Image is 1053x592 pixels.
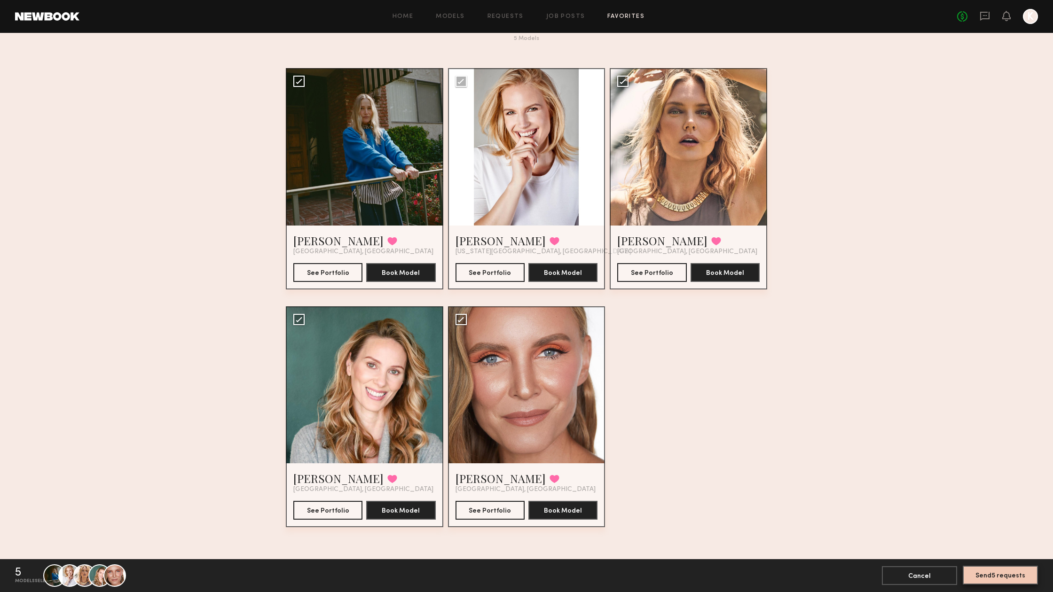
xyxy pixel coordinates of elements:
a: [PERSON_NAME] [617,233,707,248]
a: Requests [487,14,524,20]
button: Book Model [366,263,435,282]
button: See Portfolio [617,263,686,282]
a: Book Model [691,268,760,276]
button: See Portfolio [293,263,362,282]
button: Book Model [691,263,760,282]
span: [GEOGRAPHIC_DATA], [GEOGRAPHIC_DATA] [456,486,596,493]
span: [GEOGRAPHIC_DATA], [GEOGRAPHIC_DATA] [617,248,757,256]
a: Book Model [366,506,435,514]
button: Book Model [366,501,435,520]
div: 5 [15,567,21,578]
span: [US_STATE][GEOGRAPHIC_DATA], [GEOGRAPHIC_DATA] [456,248,631,256]
button: See Portfolio [456,501,525,520]
span: [GEOGRAPHIC_DATA], [GEOGRAPHIC_DATA] [293,486,433,493]
div: 5 Models [357,36,696,42]
div: models selected [15,578,58,584]
button: See Portfolio [456,263,525,282]
button: Send5 requests [963,566,1038,584]
a: Favorites [607,14,644,20]
button: Book Model [528,501,597,520]
span: [GEOGRAPHIC_DATA], [GEOGRAPHIC_DATA] [293,248,433,256]
a: Book Model [366,268,435,276]
button: Cancel [882,566,957,585]
a: Home [393,14,414,20]
a: Book Model [528,506,597,514]
a: [PERSON_NAME] [293,233,384,248]
a: [PERSON_NAME] [293,471,384,486]
a: [PERSON_NAME] [456,233,546,248]
a: [PERSON_NAME] [456,471,546,486]
button: See Portfolio [293,501,362,520]
button: Book Model [528,263,597,282]
a: K [1023,9,1038,24]
a: Models [436,14,464,20]
a: Book Model [528,268,597,276]
a: Job Posts [546,14,585,20]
